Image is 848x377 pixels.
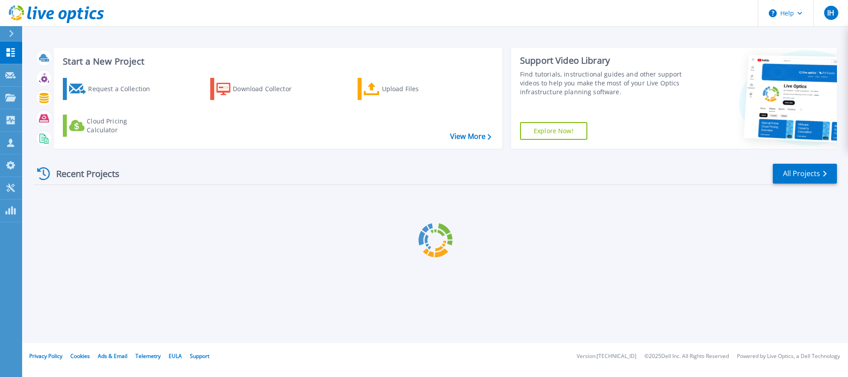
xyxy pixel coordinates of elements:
a: Privacy Policy [29,352,62,360]
li: Version: [TECHNICAL_ID] [577,354,636,359]
span: IH [827,9,834,16]
div: Download Collector [233,80,304,98]
a: View More [450,132,491,141]
a: All Projects [773,164,837,184]
a: Explore Now! [520,122,587,140]
div: Cloud Pricing Calculator [87,117,158,135]
a: Ads & Email [98,352,127,360]
h3: Start a New Project [63,57,491,66]
a: Support [190,352,209,360]
div: Support Video Library [520,55,686,66]
div: Recent Projects [34,163,131,185]
a: Cookies [70,352,90,360]
div: Request a Collection [88,80,159,98]
a: Download Collector [210,78,309,100]
a: Request a Collection [63,78,162,100]
li: Powered by Live Optics, a Dell Technology [737,354,840,359]
a: Telemetry [135,352,161,360]
div: Find tutorials, instructional guides and other support videos to help you make the most of your L... [520,70,686,96]
a: Cloud Pricing Calculator [63,115,162,137]
a: Upload Files [358,78,456,100]
li: © 2025 Dell Inc. All Rights Reserved [644,354,729,359]
a: EULA [169,352,182,360]
div: Upload Files [382,80,453,98]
